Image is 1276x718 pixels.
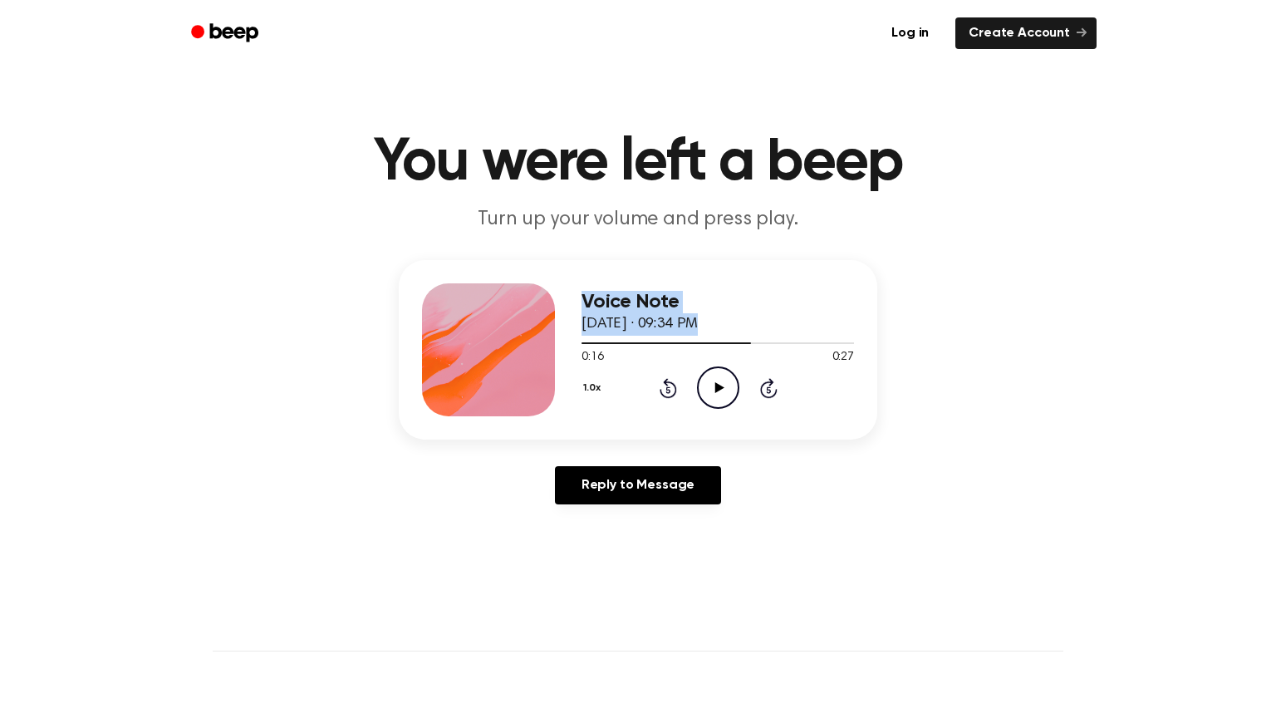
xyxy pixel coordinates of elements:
button: 1.0x [582,374,606,402]
a: Beep [179,17,273,50]
span: 0:27 [832,349,854,366]
a: Log in [875,14,945,52]
h1: You were left a beep [213,133,1063,193]
a: Reply to Message [555,466,721,504]
p: Turn up your volume and press play. [319,206,957,234]
h3: Voice Note [582,291,854,313]
span: [DATE] · 09:34 PM [582,317,698,332]
a: Create Account [955,17,1097,49]
span: 0:16 [582,349,603,366]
